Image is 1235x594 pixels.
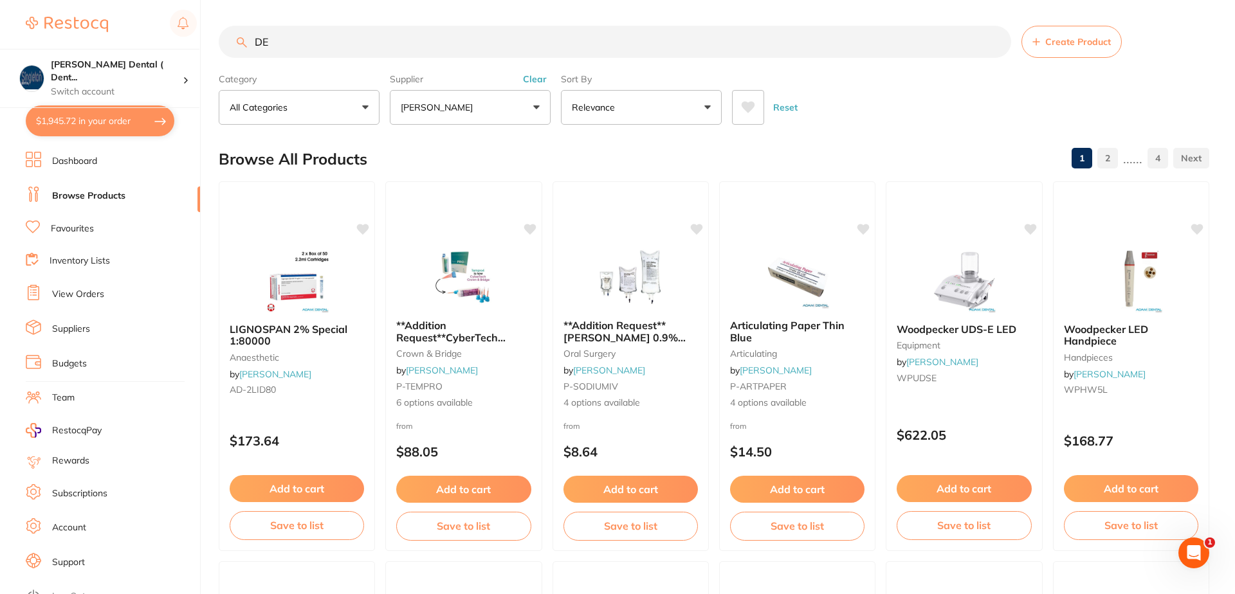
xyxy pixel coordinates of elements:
input: Search Products [219,26,1011,58]
span: 1 [1205,537,1215,548]
button: Save to list [230,511,364,539]
a: [PERSON_NAME] [740,364,812,376]
button: Save to list [1064,511,1198,539]
h2: Browse All Products [219,150,367,168]
button: Clear [519,73,551,85]
a: Browse Products [52,190,125,203]
span: **Addition Request**[PERSON_NAME] 0.9% [MEDICAL_DATA] Saline IV Intravenous Bags [563,319,698,367]
b: Woodpecker LED Handpiece [1064,323,1198,347]
p: Switch account [51,85,183,98]
small: anaesthetic [230,352,364,363]
span: 4 options available [730,397,864,410]
img: **Addition Request**Baxter 0.9% Sodium Chloride Saline IV Intravenous Bags [589,245,672,309]
img: Woodpecker LED Handpiece [1089,249,1173,313]
a: Dashboard [52,155,97,168]
span: RestocqPay [52,424,102,437]
button: [PERSON_NAME] [390,90,551,125]
span: by [897,356,978,368]
h4: Singleton Dental ( DentalTown 8 Pty Ltd) [51,59,183,84]
span: by [563,364,645,376]
a: Restocq Logo [26,10,108,39]
button: Add to cart [396,476,531,503]
span: P-SODIUMIV [563,381,618,392]
a: [PERSON_NAME] [573,364,645,376]
label: Sort By [561,73,722,85]
img: RestocqPay [26,423,41,438]
p: $168.77 [1064,433,1198,448]
button: Create Product [1021,26,1122,58]
a: View Orders [52,288,104,301]
span: by [730,364,812,376]
button: Reset [769,90,801,125]
button: Save to list [730,512,864,540]
a: Subscriptions [52,487,107,500]
span: from [730,421,747,431]
button: Add to cart [563,476,698,503]
small: crown & bridge [396,348,531,359]
button: Save to list [563,512,698,540]
span: by [1064,368,1146,380]
iframe: Intercom live chat [1178,537,1209,568]
a: [PERSON_NAME] [906,356,978,368]
p: $88.05 [396,444,531,459]
b: Woodpecker UDS-E LED [897,323,1031,335]
p: [PERSON_NAME] [401,101,478,114]
span: P-TEMPRO [396,381,443,392]
span: WPUDSE [897,372,937,384]
a: [PERSON_NAME] [406,364,478,376]
img: Woodpecker UDS-E LED [922,249,1006,313]
a: 2 [1097,145,1118,171]
span: Woodpecker UDS-E LED [897,323,1016,336]
a: Support [52,556,85,569]
span: 4 options available [563,397,698,410]
span: AD-2LID80 [230,384,276,395]
p: All Categories [230,101,293,114]
label: Supplier [390,73,551,85]
span: from [563,421,580,431]
a: Budgets [52,357,87,370]
small: oral surgery [563,348,698,359]
span: P-ARTPAPER [730,381,787,392]
button: Add to cart [897,475,1031,502]
button: $1,945.72 in your order [26,105,174,136]
p: $8.64 [563,444,698,459]
img: **Addition Request**CyberTech Temporary Crown & Bridge Material A3 [422,245,506,309]
a: Suppliers [52,323,90,336]
a: 1 [1072,145,1092,171]
button: Add to cart [1064,475,1198,502]
a: 4 [1148,145,1168,171]
span: by [396,364,478,376]
label: Category [219,73,380,85]
span: Articulating Paper Thin Blue [730,319,845,343]
button: Add to cart [230,475,364,502]
p: $14.50 [730,444,864,459]
img: Restocq Logo [26,17,108,32]
a: [PERSON_NAME] [239,368,311,380]
img: Articulating Paper Thin Blue [756,245,839,309]
span: **Addition Request**CyberTech Temporary Crown & Bridge Material A3 [396,319,528,367]
a: Account [52,521,86,534]
span: WPHW5L [1064,384,1108,395]
span: by [230,368,311,380]
button: Save to list [897,511,1031,539]
a: Favourites [51,222,94,235]
a: RestocqPay [26,423,102,438]
b: Articulating Paper Thin Blue [730,319,864,343]
a: [PERSON_NAME] [1074,368,1146,380]
p: $622.05 [897,428,1031,442]
p: $173.64 [230,433,364,448]
img: Singleton Dental ( DentalTown 8 Pty Ltd) [20,66,44,89]
span: Woodpecker LED Handpiece [1064,323,1148,347]
button: Relevance [561,90,722,125]
b: LIGNOSPAN 2% Special 1:80000 [230,323,364,347]
button: Save to list [396,512,531,540]
p: ...... [1123,151,1142,166]
span: 6 options available [396,397,531,410]
a: Rewards [52,455,89,467]
img: LIGNOSPAN 2% Special 1:80000 [255,249,339,313]
b: **Addition Request**Baxter 0.9% Sodium Chloride Saline IV Intravenous Bags [563,319,698,343]
a: Team [52,392,75,404]
small: articulating [730,348,864,359]
a: Inventory Lists [50,255,110,267]
p: Relevance [572,101,620,114]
